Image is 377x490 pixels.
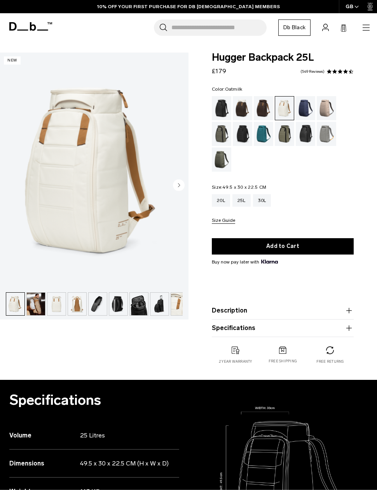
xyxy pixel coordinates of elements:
[150,293,169,315] img: Hugger Backpack 25L Oatmilk
[219,359,252,364] p: 2 year warranty
[253,194,271,207] a: 30L
[4,56,21,65] p: New
[254,96,273,120] a: Espresso
[212,258,278,265] span: Buy now pay later with
[9,459,80,468] h3: Dimensions
[109,293,127,315] img: Hugger Backpack 25L Oatmilk
[171,293,189,315] img: Hugger Backpack 25L Oatmilk
[212,87,242,91] legend: Color:
[89,293,107,315] img: Hugger Backpack 25L Oatmilk
[212,148,231,172] a: Moss Green
[278,19,311,36] a: Db Black
[6,293,24,315] img: Hugger Backpack 25L Oatmilk
[97,3,280,10] a: 10% OFF YOUR FIRST PURCHASE FOR DB [DEMOGRAPHIC_DATA] MEMBERS
[300,70,325,74] a: 549 reviews
[212,323,354,333] button: Specifications
[317,122,336,146] a: Sand Grey
[171,292,190,316] button: Hugger Backpack 25L Oatmilk
[275,96,294,120] a: Oatmilk
[275,122,294,146] a: Mash Green
[68,292,87,316] button: Hugger Backpack 25L Oatmilk
[212,185,266,190] legend: Size:
[261,260,278,263] img: {"height" => 20, "alt" => "Klarna"}
[212,122,231,146] a: Forest Green
[6,292,25,316] button: Hugger Backpack 25L Oatmilk
[296,96,315,120] a: Blue Hour
[9,431,80,440] h3: Volume
[212,306,354,315] button: Description
[212,238,354,255] button: Add to Cart
[296,122,315,146] a: Reflective Black
[88,292,107,316] button: Hugger Backpack 25L Oatmilk
[212,96,231,120] a: Black Out
[212,67,226,75] span: £179
[233,96,252,120] a: Cappuccino
[80,459,179,468] p: 49.5 x 30 x 22.5 CM (H x W x D)
[222,184,266,190] span: 49.5 x 30 x 22.5 CM
[269,358,297,364] p: Free shipping
[47,293,66,315] img: Hugger Backpack 25L Oatmilk
[129,292,148,316] button: Hugger Backpack 25L Oatmilk
[130,293,148,315] img: Hugger Backpack 25L Oatmilk
[27,293,45,315] img: Hugger Backpack 25L Oatmilk
[225,86,243,92] span: Oatmilk
[173,179,185,193] button: Next slide
[9,392,179,408] h2: Specifications
[212,218,235,224] button: Size Guide
[212,53,354,63] span: Hugger Backpack 25L
[68,293,86,315] img: Hugger Backpack 25L Oatmilk
[317,96,336,120] a: Fogbow Beige
[232,194,251,207] a: 25L
[254,122,273,146] a: Midnight Teal
[316,359,344,364] p: Free returns
[26,292,45,316] button: Hugger Backpack 25L Oatmilk
[233,122,252,146] a: Charcoal Grey
[212,194,230,207] a: 20L
[80,431,179,440] p: 25 Litres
